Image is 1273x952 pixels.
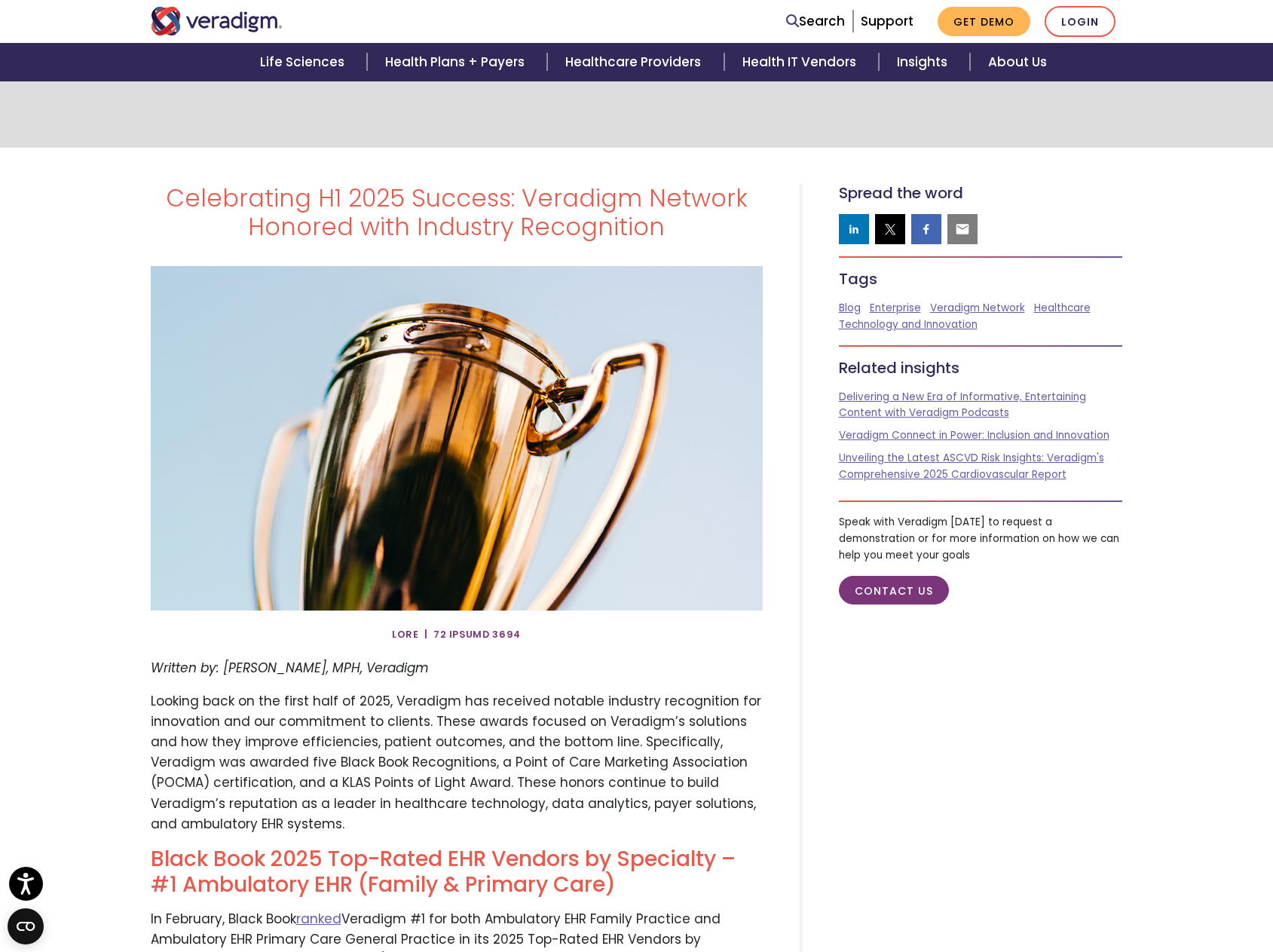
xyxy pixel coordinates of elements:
a: ranked [296,910,341,928]
h5: Related insights [839,359,1123,377]
a: Life Sciences [242,43,367,81]
em: Written by: [PERSON_NAME], MPH, Veradigm [151,659,429,677]
a: Blog [839,301,861,315]
a: Health IT Vendors [724,43,879,81]
a: Insights [879,43,970,81]
a: Search [786,11,845,32]
a: Healthcare Technology and Innovation [839,301,1091,332]
a: Contact Us [839,576,949,605]
a: Delivering a New Era of Informative, Entertaining Content with Veradigm Podcasts [839,390,1086,421]
a: Healthcare Providers [547,43,724,81]
button: Open CMP widget [8,908,44,944]
span: Lore | 72 Ipsumd 3694 [392,623,521,647]
img: facebook sharing button [919,222,934,237]
a: Veradigm Connect in Power: Inclusion and Innovation [839,428,1109,442]
img: email sharing button [955,222,970,237]
h5: Tags [839,270,1123,288]
img: linkedin sharing button [846,222,861,237]
a: About Us [970,43,1065,81]
p: Speak with Veradigm [DATE] to request a demonstration or for more information on how we can help ... [839,514,1123,563]
h1: Celebrating H1 2025 Success: Veradigm Network Honored with Industry Recognition [151,184,763,242]
a: Support [861,12,913,30]
h5: Spread the word [839,184,1123,202]
a: Veradigm Network [930,301,1025,315]
a: Get Demo [938,7,1030,36]
img: twitter sharing button [883,222,898,237]
a: Unveiling the Latest ASCVD Risk Insights: Veradigm's Comprehensive 2025 Cardiovascular Report [839,451,1104,482]
a: Health Plans + Payers [367,43,547,81]
h2: Black Book 2025 Top-Rated EHR Vendors by Specialty – #1 Ambulatory EHR (Family & Primary Care) [151,846,763,897]
img: Veradigm logo [151,7,283,35]
p: Looking back on the first half of 2025, Veradigm has received notable industry recognition for in... [151,691,763,834]
a: Enterprise [870,301,921,315]
iframe: Drift Chat Widget [984,843,1255,934]
a: Login [1045,6,1115,37]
